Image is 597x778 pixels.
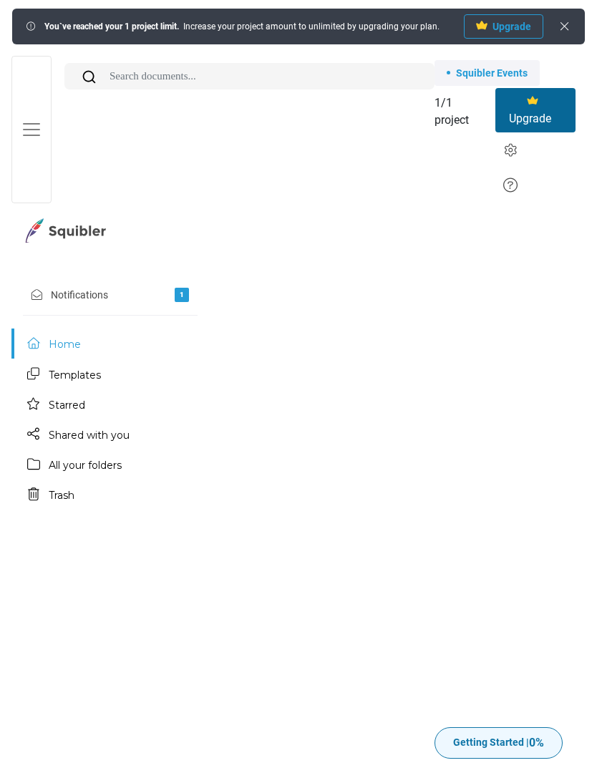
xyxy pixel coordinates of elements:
span: 1/1 project [435,86,484,132]
a: Home [14,329,198,358]
a: Templates [14,360,198,389]
span: 1 [175,288,189,302]
span: Getting Started | [453,734,544,752]
button: Upgrade [495,88,576,132]
img: squibler logo [23,218,109,243]
button: Squibler Events [435,60,540,86]
span: Upgrade [509,104,551,125]
span: Increase your project amount to unlimited by upgrading your plan. [183,21,440,31]
a: Shared with you [14,420,198,449]
button: Toggle navigation [11,56,52,203]
span: Squibler Events [456,66,528,80]
a: Notifications1 [19,281,198,310]
button: Getting Started |0% [435,727,563,759]
a: All your folders [14,450,198,479]
a: Starred [14,390,198,419]
span: Upgrade [492,21,531,32]
button: Upgrade [464,14,543,39]
span: 0% [529,736,544,749]
input: Search documents... [64,63,435,89]
span: You`ve reached your 1 project limit. [44,21,179,31]
a: Trash [14,480,198,509]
